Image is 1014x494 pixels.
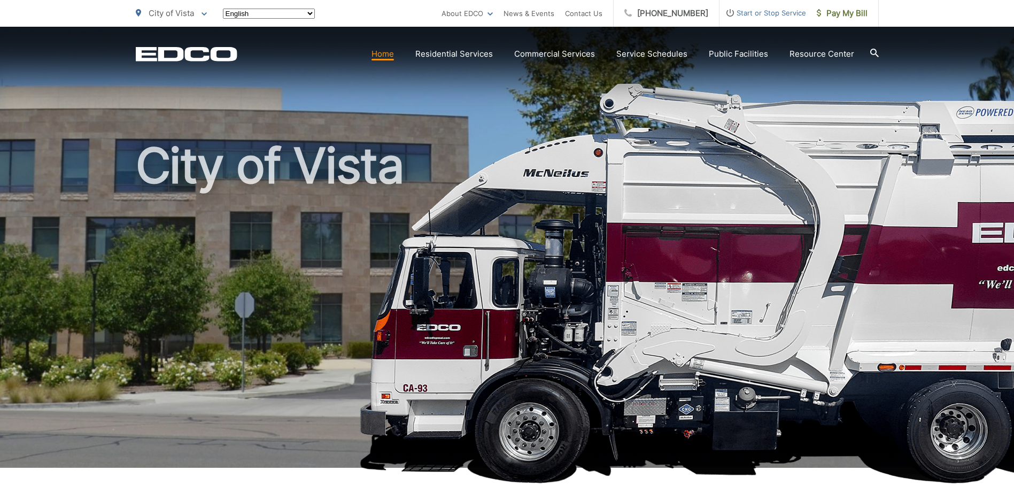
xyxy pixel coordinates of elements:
[442,7,493,20] a: About EDCO
[415,48,493,60] a: Residential Services
[789,48,854,60] a: Resource Center
[616,48,687,60] a: Service Schedules
[149,8,194,18] span: City of Vista
[565,7,602,20] a: Contact Us
[371,48,394,60] a: Home
[817,7,868,20] span: Pay My Bill
[709,48,768,60] a: Public Facilities
[514,48,595,60] a: Commercial Services
[504,7,554,20] a: News & Events
[136,139,879,477] h1: City of Vista
[223,9,315,19] select: Select a language
[136,47,237,61] a: EDCD logo. Return to the homepage.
